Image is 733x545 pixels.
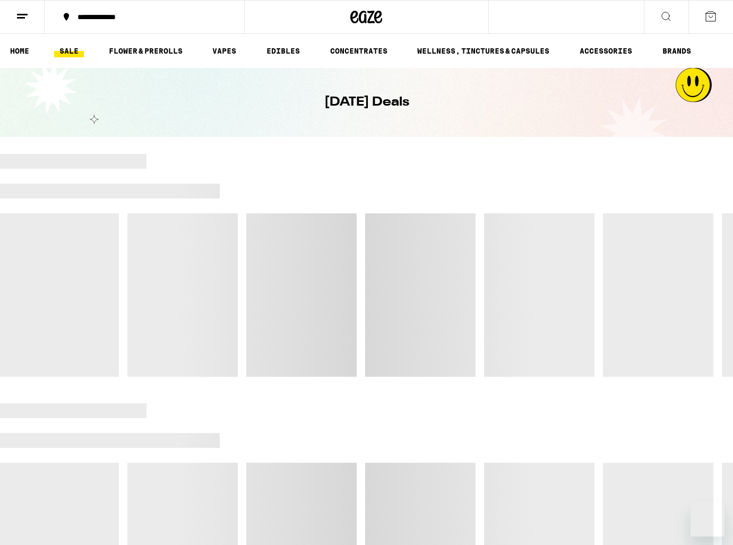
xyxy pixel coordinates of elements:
a: ACCESSORIES [574,45,637,57]
a: EDIBLES [261,45,305,57]
h1: [DATE] Deals [324,93,409,111]
a: WELLNESS, TINCTURES & CAPSULES [412,45,555,57]
iframe: Button to launch messaging window [691,503,725,537]
a: HOME [5,45,35,57]
a: SALE [54,45,84,57]
a: CONCENTRATES [325,45,393,57]
a: FLOWER & PREROLLS [104,45,188,57]
a: BRANDS [657,45,696,57]
a: VAPES [207,45,242,57]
